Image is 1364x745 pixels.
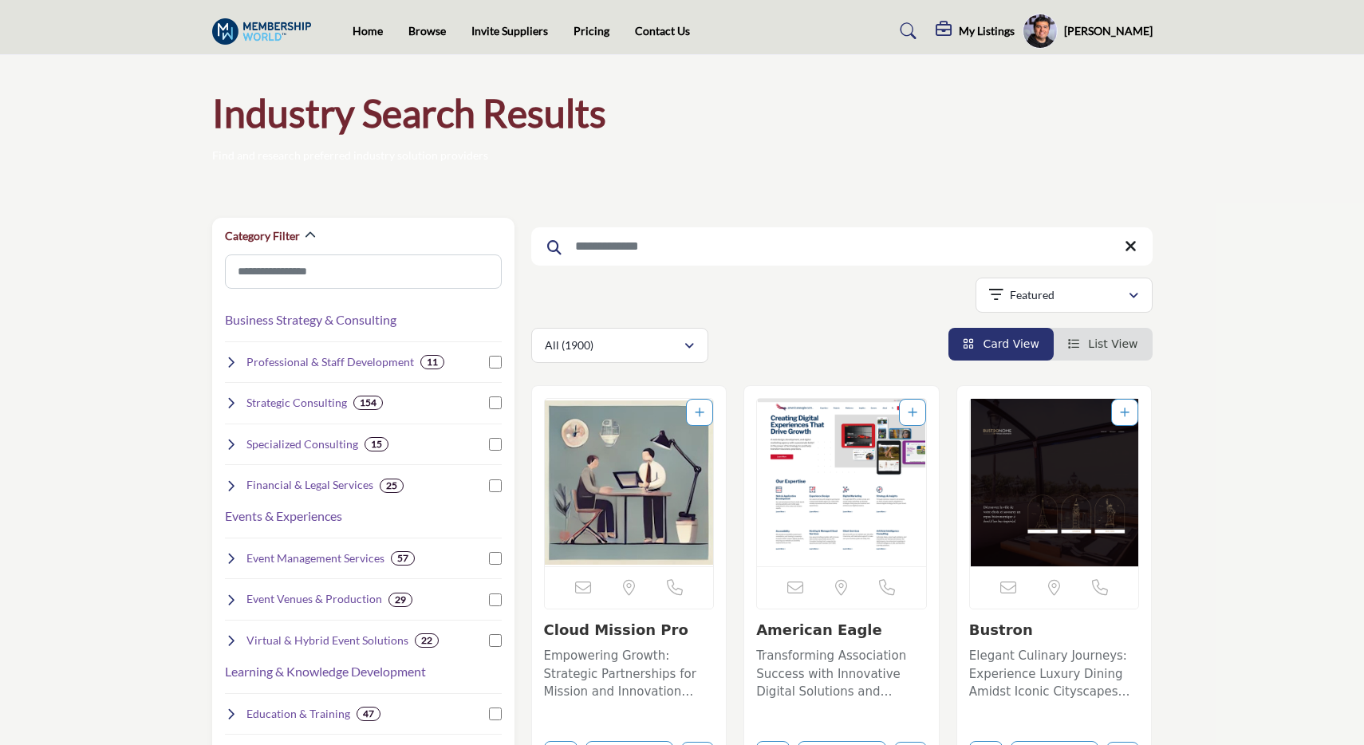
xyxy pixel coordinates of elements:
input: Select Virtual & Hybrid Event Solutions checkbox [489,634,502,647]
a: Search [885,18,927,44]
input: Select Event Venues & Production checkbox [489,593,502,606]
input: Select Professional & Staff Development checkbox [489,356,502,369]
a: Transforming Association Success with Innovative Digital Solutions and Strategic Expertise. As an... [756,643,927,701]
div: 57 Results For Event Management Services [391,551,415,566]
a: Browse [408,24,446,37]
h4: Strategic Consulting : Management, operational, and governance consulting. [246,395,347,411]
input: Search Keyword [531,227,1153,266]
p: Transforming Association Success with Innovative Digital Solutions and Strategic Expertise. As an... [756,647,927,701]
a: American Eagle [756,621,882,638]
h4: Professional & Staff Development : Training, coaching, and leadership programs. [246,354,414,370]
h3: Cloud Mission Pro [544,621,715,639]
p: All (1900) [545,337,593,353]
div: My Listings [936,22,1015,41]
h2: Category Filter [225,228,300,244]
input: Select Financial & Legal Services checkbox [489,479,502,492]
b: 11 [427,357,438,368]
h4: Virtual & Hybrid Event Solutions : Digital tools and platforms for hybrid and virtual events. [246,633,408,648]
a: Cloud Mission Pro [544,621,688,638]
p: Elegant Culinary Journeys: Experience Luxury Dining Amidst Iconic Cityscapes Operating as an extr... [969,647,1140,701]
a: Open Listing in new tab [757,399,926,566]
button: Events & Experiences [225,507,342,526]
input: Search Category [225,254,502,289]
b: 25 [386,480,397,491]
a: Home [353,24,383,37]
div: 47 Results For Education & Training [357,707,380,721]
b: 22 [421,635,432,646]
button: Featured [976,278,1153,313]
img: Bustron [970,399,1139,566]
div: 15 Results For Specialized Consulting [365,437,388,451]
p: Empowering Growth: Strategic Partnerships for Mission and Innovation Success Operating within the... [544,647,715,701]
a: Elegant Culinary Journeys: Experience Luxury Dining Amidst Iconic Cityscapes Operating as an extr... [969,643,1140,701]
img: American Eagle [757,399,926,566]
b: 57 [397,553,408,564]
h4: Financial & Legal Services : Accounting, compliance, and governance solutions. [246,477,373,493]
a: Bustron [969,621,1033,638]
button: Business Strategy & Consulting [225,310,396,329]
a: Add To List [695,406,704,419]
h5: My Listings [959,24,1015,38]
a: Add To List [1120,406,1129,419]
b: 29 [395,594,406,605]
a: Empowering Growth: Strategic Partnerships for Mission and Innovation Success Operating within the... [544,643,715,701]
div: 22 Results For Virtual & Hybrid Event Solutions [415,633,439,648]
button: Show hide supplier dropdown [1023,14,1058,49]
a: Contact Us [635,24,690,37]
div: 154 Results For Strategic Consulting [353,396,383,410]
button: All (1900) [531,328,708,363]
img: Cloud Mission Pro [545,399,714,566]
h4: Event Management Services : Planning, logistics, and event registration. [246,550,384,566]
h3: American Eagle [756,621,927,639]
a: Open Listing in new tab [545,399,714,566]
div: 11 Results For Professional & Staff Development [420,355,444,369]
a: View Card [963,337,1039,350]
div: 25 Results For Financial & Legal Services [380,479,404,493]
b: 15 [371,439,382,450]
h5: [PERSON_NAME] [1064,23,1153,39]
div: 29 Results For Event Venues & Production [388,593,412,607]
span: List View [1088,337,1137,350]
a: Invite Suppliers [471,24,548,37]
a: Open Listing in new tab [970,399,1139,566]
h4: Event Venues & Production : Physical spaces and production services for live events. [246,591,382,607]
input: Select Event Management Services checkbox [489,552,502,565]
img: Site Logo [212,18,320,45]
h3: Bustron [969,621,1140,639]
p: Find and research preferred industry solution providers [212,148,488,164]
a: Pricing [574,24,609,37]
p: Featured [1010,287,1055,303]
h1: Industry Search Results [212,89,606,138]
li: Card View [948,328,1054,361]
input: Select Strategic Consulting checkbox [489,396,502,409]
span: Card View [983,337,1039,350]
li: List View [1054,328,1153,361]
b: 154 [360,397,376,408]
input: Select Specialized Consulting checkbox [489,438,502,451]
button: Learning & Knowledge Development [225,662,426,681]
h4: Education & Training : Courses, workshops, and skill development. [246,706,350,722]
input: Select Education & Training checkbox [489,708,502,720]
b: 47 [363,708,374,719]
a: View List [1068,337,1138,350]
h4: Specialized Consulting : Product strategy, speaking, and niche services. [246,436,358,452]
a: Add To List [908,406,917,419]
